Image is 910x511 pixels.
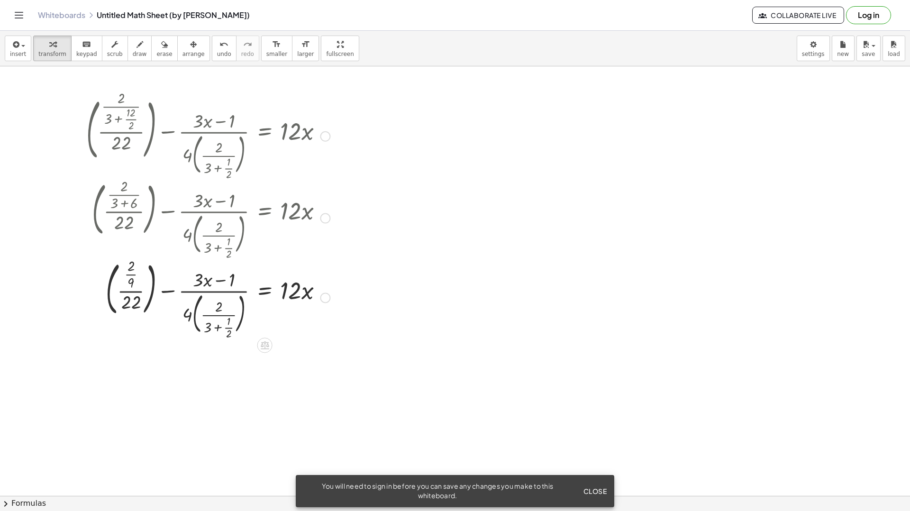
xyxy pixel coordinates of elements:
[133,51,147,57] span: draw
[151,36,177,61] button: erase
[102,36,128,61] button: scrub
[579,483,610,500] button: Close
[583,487,607,495] span: Close
[107,51,123,57] span: scrub
[292,36,319,61] button: format_sizelarger
[760,11,836,19] span: Collaborate Live
[802,51,825,57] span: settings
[326,51,354,57] span: fullscreen
[257,338,273,353] div: Apply the same math to both sides of the equation
[321,36,359,61] button: fullscreen
[883,36,905,61] button: load
[11,8,27,23] button: Toggle navigation
[182,51,205,57] span: arrange
[236,36,259,61] button: redoredo
[797,36,830,61] button: settings
[82,39,91,50] i: keyboard
[266,51,287,57] span: smaller
[38,51,66,57] span: transform
[837,51,849,57] span: new
[862,51,875,57] span: save
[212,36,237,61] button: undoundo
[219,39,228,50] i: undo
[156,51,172,57] span: erase
[217,51,231,57] span: undo
[5,36,31,61] button: insert
[301,39,310,50] i: format_size
[272,39,281,50] i: format_size
[127,36,152,61] button: draw
[243,39,252,50] i: redo
[177,36,210,61] button: arrange
[10,51,26,57] span: insert
[261,36,292,61] button: format_sizesmaller
[241,51,254,57] span: redo
[303,482,572,501] div: You will need to sign in before you can save any changes you make to this whiteboard.
[832,36,855,61] button: new
[846,6,891,24] button: Log in
[888,51,900,57] span: load
[856,36,881,61] button: save
[33,36,72,61] button: transform
[71,36,102,61] button: keyboardkeypad
[76,51,97,57] span: keypad
[297,51,314,57] span: larger
[752,7,844,24] button: Collaborate Live
[38,10,85,20] a: Whiteboards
